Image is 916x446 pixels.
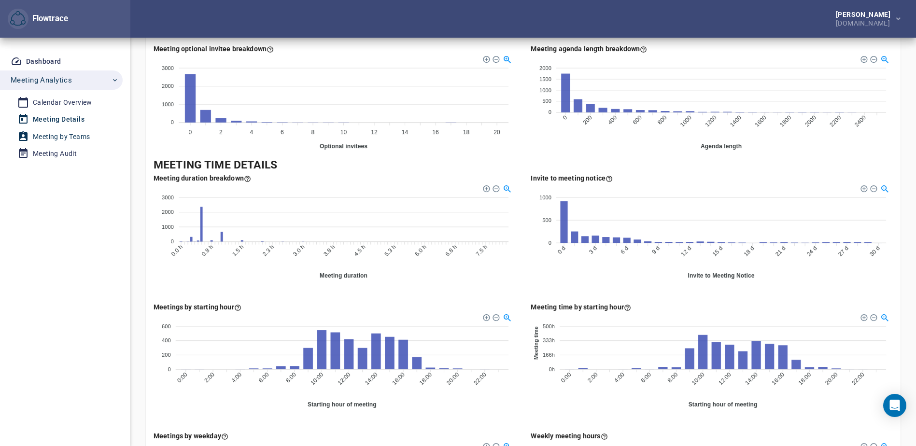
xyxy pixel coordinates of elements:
[770,371,786,386] tspan: 16:00
[308,401,377,408] text: Starting hour of meeting
[556,245,566,255] tspan: 0 d
[162,83,174,89] tspan: 2000
[531,44,648,54] div: Here you see how many meetings have certain length of an agenda and up to 2.5k characters. The le...
[320,272,367,279] text: Meeting duration
[539,194,551,200] tspan: 1000
[543,352,555,358] tspan: 166h
[8,9,28,29] button: Flowtrace
[154,302,241,312] div: Here you see how many meetings you organize per starting hour (the hour is timezone specific (Ame...
[364,371,379,386] tspan: 14:00
[257,371,270,384] tspan: 6:00
[656,114,668,125] tspan: 800
[631,114,643,125] tspan: 600
[482,55,489,62] div: Zoom In
[678,114,692,128] tspan: 1000
[162,101,174,107] tspan: 1000
[322,243,336,257] tspan: 3.8 h
[868,245,881,258] tspan: 30 d
[171,120,174,125] tspan: 0
[805,245,818,258] tspan: 24 d
[472,371,488,386] tspan: 22:00
[581,114,593,125] tspan: 200
[717,371,733,386] tspan: 12:00
[548,240,551,246] tspan: 0
[543,337,555,343] tspan: 333h
[311,129,315,136] tspan: 8
[492,184,499,191] div: Zoom Out
[531,431,608,441] div: Here you see how many meeting hours your employees have on weekly basis.
[606,114,618,125] tspan: 400
[189,129,192,136] tspan: 0
[33,97,92,109] div: Calendar Overview
[383,243,397,257] tspan: 5.3 h
[753,114,767,128] tspan: 1600
[820,8,908,29] button: [PERSON_NAME][DOMAIN_NAME]
[650,245,661,255] tspan: 9 d
[883,394,906,417] div: Open Intercom Messenger
[261,243,275,257] tspan: 2.3 h
[203,371,216,384] tspan: 2:00
[774,245,787,258] tspan: 21 d
[539,87,551,93] tspan: 1000
[869,313,876,320] div: Zoom Out
[463,129,470,136] tspan: 18
[880,183,888,192] div: Selection Zoom
[168,366,171,372] tspan: 0
[432,129,439,136] tspan: 16
[154,431,228,441] div: Meetings by weekday
[310,371,325,386] tspan: 10:00
[679,245,692,258] tspan: 12 d
[503,183,511,192] div: Selection Zoom
[531,302,631,312] div: Here you see how many hours of meetings you organize per starting hour (the hour is timezone spec...
[860,313,866,320] div: Zoom In
[613,371,626,384] tspan: 4:00
[337,371,352,386] tspan: 12:00
[880,312,888,321] div: Selection Zoom
[28,13,68,25] div: Flowtrace
[284,371,297,384] tspan: 8:00
[869,184,876,191] div: Zoom Out
[162,352,171,358] tspan: 200
[778,114,792,128] tspan: 1800
[292,243,306,257] tspan: 3.0 h
[154,173,251,183] div: Here you see how many meetings by the duration of it (duration in 5 minute steps). We don't show ...
[539,76,551,82] tspan: 1500
[542,217,551,223] tspan: 500
[219,129,223,136] tspan: 2
[492,313,499,320] div: Zoom Out
[162,337,171,343] tspan: 400
[33,113,85,125] div: Meeting Details
[445,371,461,386] tspan: 20:00
[170,243,184,257] tspan: 0.0 h
[482,184,489,191] div: Zoom In
[475,243,489,257] tspan: 7.5 h
[418,371,434,386] tspan: 18:00
[619,245,630,255] tspan: 6 d
[688,401,757,408] text: Starting hour of meeting
[162,224,174,230] tspan: 1000
[503,312,511,321] div: Selection Zoom
[371,129,378,136] tspan: 12
[444,243,458,257] tspan: 6.8 h
[533,326,539,360] text: Meeting time
[869,55,876,62] div: Zoom Out
[880,55,888,63] div: Selection Zoom
[860,55,866,62] div: Zoom In
[154,44,274,54] div: Here you see how many meetings you have with per optional invitees (up to 20 optional invitees).
[33,131,90,143] div: Meeting by Teams
[482,313,489,320] div: Zoom In
[542,98,551,104] tspan: 500
[250,129,254,136] tspan: 4
[729,114,743,128] tspan: 1400
[200,243,214,257] tspan: 0.8 h
[559,371,572,384] tspan: 0:00
[11,74,72,86] span: Meeting Analytics
[543,323,555,329] tspan: 500h
[828,114,842,128] tspan: 2200
[853,114,867,128] tspan: 2400
[402,129,409,136] tspan: 14
[176,371,189,384] tspan: 0:00
[704,114,718,128] tspan: 1200
[744,371,759,386] tspan: 14:00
